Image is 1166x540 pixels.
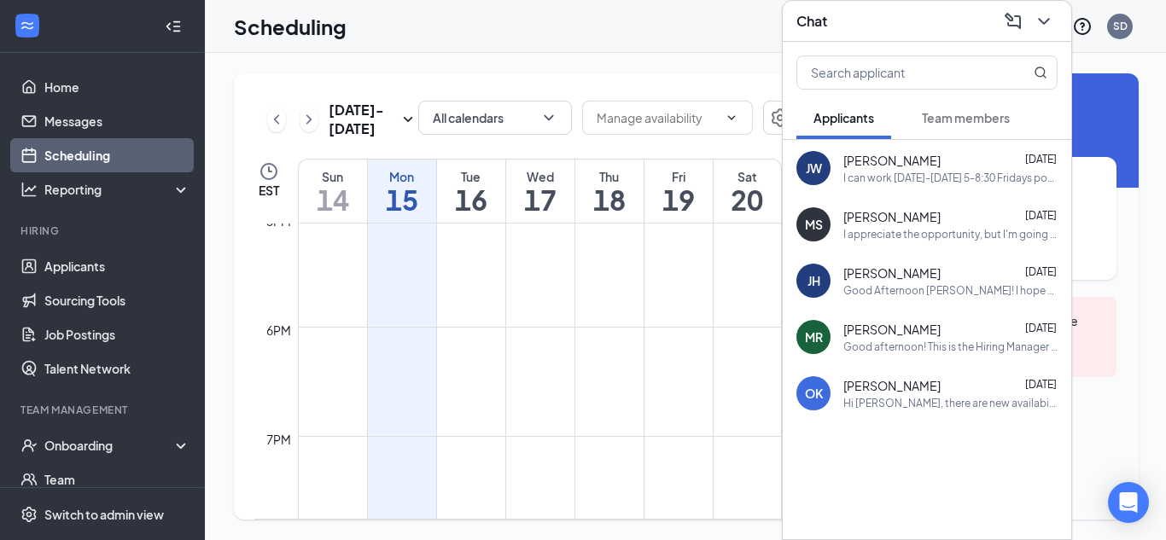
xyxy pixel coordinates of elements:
[437,185,505,214] h1: 16
[506,160,574,223] a: September 17, 2025
[44,138,190,172] a: Scheduling
[843,377,941,394] span: [PERSON_NAME]
[714,168,782,185] div: Sat
[300,107,318,132] button: ChevronRight
[806,160,822,177] div: JW
[813,110,874,125] span: Applicants
[368,185,436,214] h1: 15
[19,17,36,34] svg: WorkstreamLogo
[763,101,797,135] button: Settings
[1025,209,1057,222] span: [DATE]
[329,101,398,138] h3: [DATE] - [DATE]
[299,185,367,214] h1: 14
[714,185,782,214] h1: 20
[418,101,572,135] button: All calendarsChevronDown
[770,107,790,128] svg: Settings
[234,12,347,41] h1: Scheduling
[263,321,294,340] div: 6pm
[1025,322,1057,334] span: [DATE]
[44,104,190,138] a: Messages
[843,264,941,282] span: [PERSON_NAME]
[267,107,286,132] button: ChevronLeft
[398,109,418,130] svg: SmallChevronDown
[44,317,190,351] a: Job Postings
[368,168,436,185] div: Mon
[437,168,505,185] div: Tue
[20,403,187,417] div: Team Management
[843,321,941,338] span: [PERSON_NAME]
[44,70,190,104] a: Home
[299,168,367,185] div: Sun
[797,56,1000,89] input: Search applicant
[922,110,1010,125] span: Team members
[575,168,644,185] div: Thu
[575,185,644,214] h1: 18
[44,181,191,198] div: Reporting
[843,396,1058,410] div: Hi [PERSON_NAME], there are new availabilities for an interview. This is a reminder to schedule y...
[1034,11,1054,32] svg: ChevronDown
[805,385,823,402] div: OK
[20,224,187,238] div: Hiring
[259,161,279,182] svg: Clock
[1003,11,1023,32] svg: ComposeMessage
[20,437,38,454] svg: UserCheck
[506,168,574,185] div: Wed
[644,160,713,223] a: September 19, 2025
[540,109,557,126] svg: ChevronDown
[44,506,164,523] div: Switch to admin view
[268,109,285,130] svg: ChevronLeft
[1108,482,1149,523] div: Open Intercom Messenger
[1113,19,1128,33] div: SD
[805,216,823,233] div: MS
[44,437,176,454] div: Onboarding
[1025,265,1057,278] span: [DATE]
[843,227,1058,241] div: I appreciate the opportunity, but I'm going to decline the position offer.
[437,160,505,223] a: September 16, 2025
[644,168,713,185] div: Fri
[368,160,436,223] a: September 15, 2025
[843,208,941,225] span: [PERSON_NAME]
[44,351,190,386] a: Talent Network
[44,283,190,317] a: Sourcing Tools
[1025,153,1057,165] span: [DATE]
[575,160,644,223] a: September 18, 2025
[763,101,797,138] a: Settings
[20,181,38,198] svg: Analysis
[165,18,182,35] svg: Collapse
[805,328,823,345] div: MR
[644,185,713,214] h1: 19
[843,171,1058,185] div: I can work [DATE]-[DATE] 5-8:30 Fridays possible longer
[843,283,1058,298] div: Good Afternoon [PERSON_NAME]! I hope your day [DATE] is going off great! I wanted to ask if you w...
[259,182,279,199] span: EST
[597,108,718,127] input: Manage availability
[506,185,574,214] h1: 17
[300,109,318,130] svg: ChevronRight
[44,462,190,496] a: Team
[299,160,367,223] a: September 14, 2025
[1000,8,1027,35] button: ComposeMessage
[714,160,782,223] a: September 20, 2025
[1072,16,1093,37] svg: QuestionInfo
[796,12,827,31] h3: Chat
[725,111,738,125] svg: ChevronDown
[807,272,820,289] div: JH
[44,249,190,283] a: Applicants
[263,430,294,449] div: 7pm
[20,506,38,523] svg: Settings
[1034,66,1047,79] svg: MagnifyingGlass
[1030,8,1058,35] button: ChevronDown
[1025,378,1057,391] span: [DATE]
[843,152,941,169] span: [PERSON_NAME]
[843,340,1058,354] div: Good afternoon! This is the Hiring Manager you had your interview with on the 14th. I wanted to a...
